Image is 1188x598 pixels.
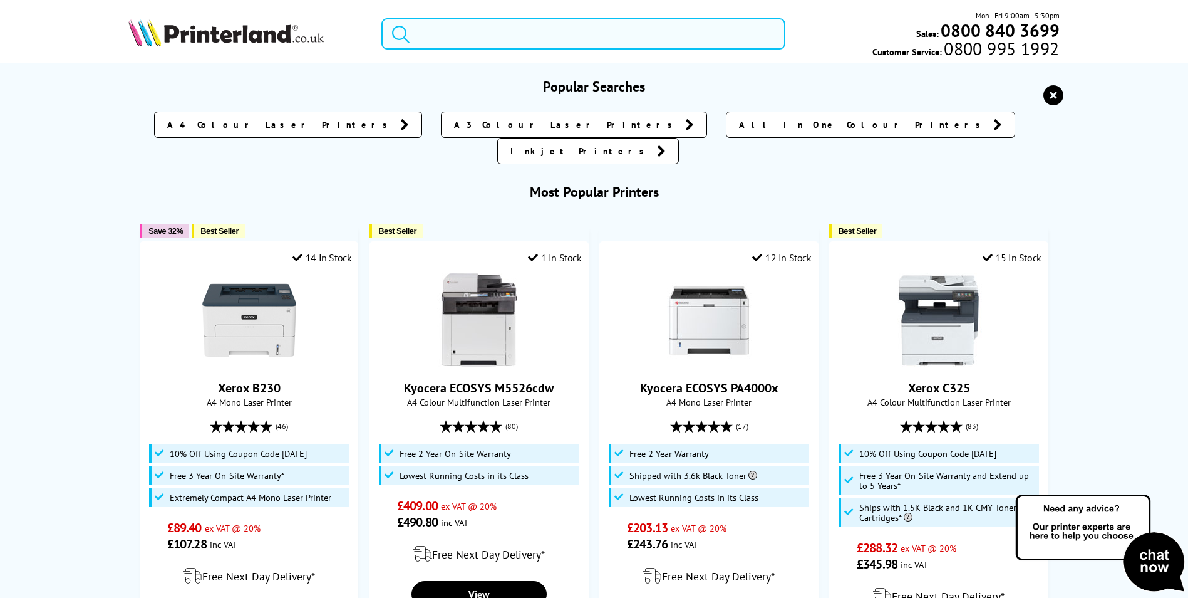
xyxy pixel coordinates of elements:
div: 1 In Stock [528,251,582,264]
span: Best Seller [200,226,239,236]
span: Ships with 1.5K Black and 1K CMY Toner Cartridges* [859,503,1036,523]
span: ex VAT @ 20% [441,500,497,512]
h3: Popular Searches [128,78,1059,95]
a: Printerland Logo [128,19,366,49]
img: Xerox C325 [892,273,986,367]
span: £288.32 [857,540,897,556]
div: modal_delivery [606,559,811,594]
button: Best Seller [829,224,882,238]
button: Best Seller [369,224,423,238]
span: inc VAT [901,559,928,570]
span: Free 3 Year On-Site Warranty* [170,471,284,481]
div: 15 In Stock [983,251,1041,264]
span: (17) [736,414,748,438]
a: Kyocera ECOSYS M5526cdw [432,357,526,370]
a: Xerox C325 [892,357,986,370]
span: Free 2 Year On-Site Warranty [400,449,511,459]
span: A4 Colour Multifunction Laser Printer [376,396,581,408]
img: Kyocera ECOSYS M5526cdw [432,273,526,367]
span: ex VAT @ 20% [205,522,261,534]
span: ex VAT @ 20% [901,542,956,554]
span: (83) [966,414,978,438]
span: (80) [505,414,518,438]
img: Open Live Chat window [1013,493,1188,595]
button: Save 32% [140,224,189,238]
span: £409.00 [397,498,438,514]
span: Shipped with 3.6k Black Toner [629,471,757,481]
span: Inkjet Printers [510,145,651,157]
span: Sales: [916,28,939,39]
span: £243.76 [627,536,668,552]
span: Free 2 Year Warranty [629,449,709,459]
span: Best Seller [378,226,416,236]
div: modal_delivery [147,559,351,594]
div: 12 In Stock [752,251,811,264]
span: Save 32% [148,226,183,236]
span: A3 Colour Laser Printers [454,118,679,131]
a: Kyocera ECOSYS M5526cdw [404,380,554,396]
span: Customer Service: [872,43,1059,58]
input: Search product or brand [381,18,785,50]
a: Xerox B230 [202,357,296,370]
span: ex VAT @ 20% [671,522,726,534]
img: Kyocera ECOSYS PA4000x [662,273,756,367]
span: 10% Off Using Coupon Code [DATE] [170,449,307,459]
img: Xerox B230 [202,273,296,367]
span: A4 Mono Laser Printer [147,396,351,408]
span: 0800 995 1992 [942,43,1059,55]
a: Xerox C325 [908,380,970,396]
a: All In One Colour Printers [726,112,1015,138]
button: Best Seller [192,224,245,238]
span: Lowest Running Costs in its Class [400,471,529,481]
span: Mon - Fri 9:00am - 5:30pm [976,9,1060,21]
a: Xerox B230 [218,380,281,396]
span: inc VAT [441,517,468,528]
span: inc VAT [210,538,237,550]
a: Inkjet Printers [497,138,679,164]
span: inc VAT [671,538,698,550]
span: £107.28 [167,536,207,552]
a: Kyocera ECOSYS PA4000x [640,380,778,396]
span: 10% Off Using Coupon Code [DATE] [859,449,996,459]
span: £490.80 [397,514,438,530]
span: £345.98 [857,556,897,572]
b: 0800 840 3699 [941,19,1060,42]
span: All In One Colour Printers [739,118,987,131]
img: Printerland Logo [128,19,324,46]
span: £203.13 [627,520,668,536]
span: Lowest Running Costs in its Class [629,493,758,503]
span: Free 3 Year On-Site Warranty and Extend up to 5 Years* [859,471,1036,491]
a: Kyocera ECOSYS PA4000x [662,357,756,370]
span: A4 Colour Laser Printers [167,118,394,131]
span: A4 Mono Laser Printer [606,396,811,408]
a: A3 Colour Laser Printers [441,112,707,138]
div: 14 In Stock [292,251,351,264]
a: A4 Colour Laser Printers [154,112,422,138]
span: Best Seller [838,226,876,236]
h3: Most Popular Printers [128,183,1059,201]
span: (46) [276,414,288,438]
span: A4 Colour Multifunction Laser Printer [836,396,1041,408]
span: £89.40 [167,520,202,536]
div: modal_delivery [376,537,581,572]
a: 0800 840 3699 [939,24,1060,36]
span: Extremely Compact A4 Mono Laser Printer [170,493,331,503]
